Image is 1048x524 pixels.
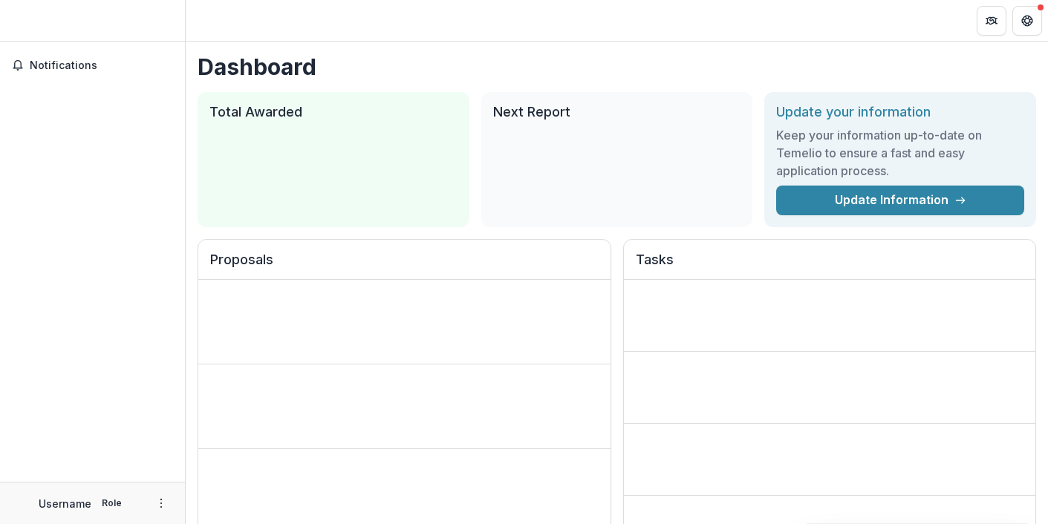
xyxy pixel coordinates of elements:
[776,126,1024,180] h3: Keep your information up-to-date on Temelio to ensure a fast and easy application process.
[776,104,1024,120] h2: Update your information
[152,494,170,512] button: More
[493,104,741,120] h2: Next Report
[39,496,91,511] p: Username
[636,252,1024,280] h2: Tasks
[1012,6,1042,36] button: Get Help
[6,53,179,77] button: Notifications
[210,252,599,280] h2: Proposals
[97,497,126,510] p: Role
[198,53,1036,80] h1: Dashboard
[30,59,173,72] span: Notifications
[209,104,458,120] h2: Total Awarded
[776,186,1024,215] a: Update Information
[977,6,1006,36] button: Partners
